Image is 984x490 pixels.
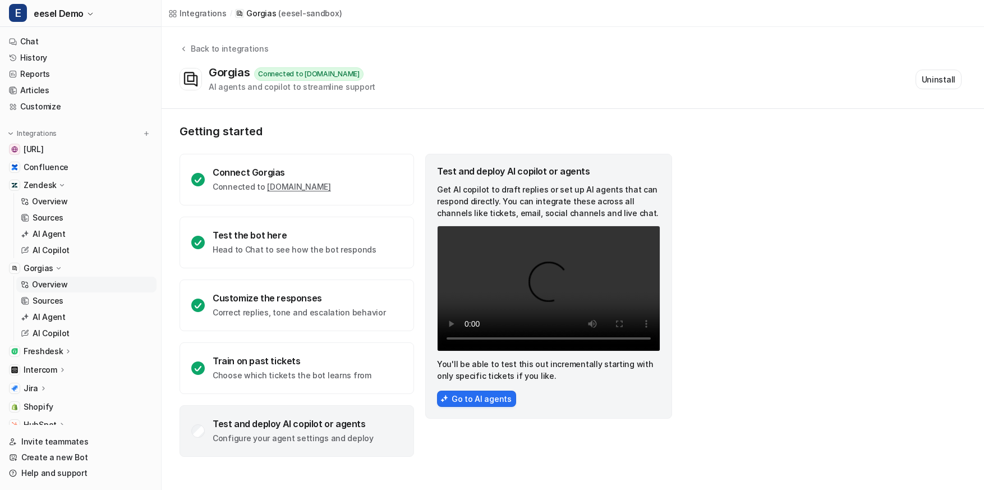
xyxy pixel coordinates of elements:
div: AI agents and copilot to streamline support [209,81,375,93]
img: Shopify [11,404,18,410]
p: Sources [33,295,63,306]
p: AI Copilot [33,328,70,339]
div: Test and deploy AI copilot or agents [213,418,374,429]
p: Correct replies, tone and escalation behavior [213,307,385,318]
p: AI Agent [33,312,66,323]
p: Jira [24,383,38,394]
a: Invite teammates [4,434,157,450]
div: Test the bot here [213,230,376,241]
p: Intercom [24,364,57,375]
a: AI Copilot [16,326,157,341]
img: HubSpot [11,422,18,428]
div: Back to integrations [187,43,268,54]
img: Jira [11,385,18,392]
a: Overview [16,194,157,209]
span: E [9,4,27,22]
p: HubSpot [24,419,57,431]
a: ShopifyShopify [4,399,157,415]
a: Overview [16,277,157,292]
a: Chat [4,34,157,49]
p: Configure your agent settings and deploy [213,433,374,444]
a: ConfluenceConfluence [4,159,157,175]
div: Connect Gorgias [213,167,331,178]
button: Integrations [4,128,60,139]
p: Zendesk [24,180,57,191]
p: Overview [32,279,68,290]
span: [URL] [24,144,44,155]
img: expand menu [7,130,15,138]
a: docs.eesel.ai[URL] [4,141,157,157]
p: Gorgias [24,263,53,274]
div: Test and deploy AI copilot or agents [437,166,660,177]
div: Connected to [DOMAIN_NAME] [254,67,364,81]
a: [DOMAIN_NAME] [267,182,330,191]
img: menu_add.svg [142,130,150,138]
div: Train on past tickets [213,355,371,367]
p: ( eesel-sandbox ) [278,8,342,19]
img: Freshdesk [11,348,18,355]
p: Integrations [17,129,57,138]
button: Uninstall [916,70,962,89]
a: Reports [4,66,157,82]
img: Gorgias icon [180,68,201,90]
p: Freshdesk [24,346,63,357]
p: Head to Chat to see how the bot responds [213,244,376,255]
img: Intercom [11,367,18,373]
a: Gorgias(eesel-sandbox) [235,8,342,19]
button: Back to integrations [180,43,268,66]
a: AI Agent [16,226,157,242]
a: Articles [4,83,157,98]
a: Integrations [168,7,227,19]
span: Confluence [24,162,68,173]
span: Shopify [24,401,53,413]
video: Your browser does not support the video tag. [437,226,660,351]
p: Connected to [213,181,331,193]
p: Sources [33,212,63,223]
a: Sources [16,210,157,226]
p: AI Agent [33,228,66,240]
span: eesel Demo [34,6,84,21]
p: Gorgias [246,8,276,19]
p: Get AI copilot to draft replies or set up AI agents that can respond directly. You can integrate ... [437,184,660,219]
a: Customize [4,99,157,115]
img: Confluence [11,164,18,171]
p: Getting started [180,125,673,138]
a: Create a new Bot [4,450,157,465]
a: AI Agent [16,309,157,325]
img: docs.eesel.ai [11,146,18,153]
p: Overview [32,196,68,207]
p: AI Copilot [33,245,70,256]
a: History [4,50,157,66]
a: Help and support [4,465,157,481]
img: AiAgentsIcon [440,395,448,402]
div: Gorgias [209,66,254,79]
p: You'll be able to test this out incrementally starting with only specific tickets if you like. [437,358,660,382]
span: / [230,8,232,19]
p: Choose which tickets the bot learns from [213,370,371,381]
button: Go to AI agents [437,391,516,407]
div: Customize the responses [213,292,385,304]
img: Gorgias [11,265,18,272]
img: Zendesk [11,182,18,189]
div: Integrations [180,7,227,19]
a: AI Copilot [16,242,157,258]
a: Sources [16,293,157,309]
